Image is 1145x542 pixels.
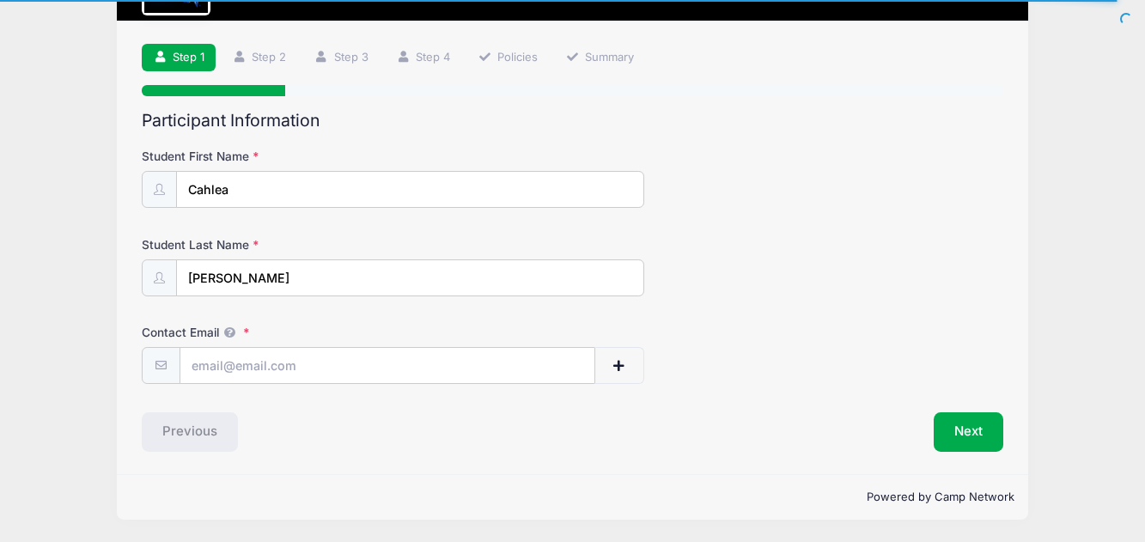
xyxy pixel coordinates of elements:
[142,324,429,341] label: Contact Email
[131,489,1014,506] p: Powered by Camp Network
[303,44,380,72] a: Step 3
[466,44,549,72] a: Policies
[222,44,298,72] a: Step 2
[385,44,461,72] a: Step 4
[142,236,429,253] label: Student Last Name
[180,347,596,384] input: email@email.com
[176,171,644,208] input: Student First Name
[555,44,646,72] a: Summary
[142,44,216,72] a: Step 1
[176,259,644,296] input: Student Last Name
[142,111,1002,131] h2: Participant Information
[934,412,1003,452] button: Next
[142,148,429,165] label: Student First Name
